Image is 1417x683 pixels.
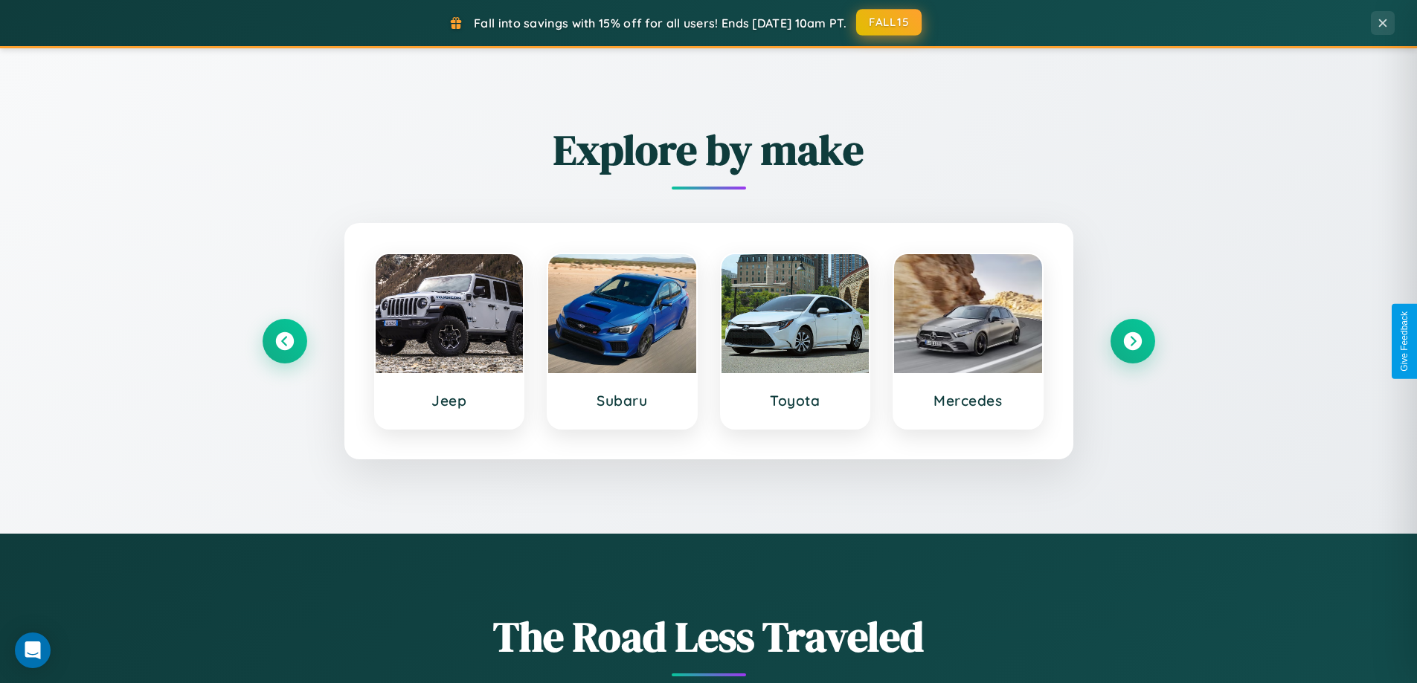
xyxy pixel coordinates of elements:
[909,392,1027,410] h3: Mercedes
[736,392,855,410] h3: Toyota
[563,392,681,410] h3: Subaru
[856,9,922,36] button: FALL15
[263,121,1155,178] h2: Explore by make
[15,632,51,668] div: Open Intercom Messenger
[474,16,846,30] span: Fall into savings with 15% off for all users! Ends [DATE] 10am PT.
[391,392,509,410] h3: Jeep
[263,608,1155,665] h1: The Road Less Traveled
[1399,311,1410,372] div: Give Feedback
